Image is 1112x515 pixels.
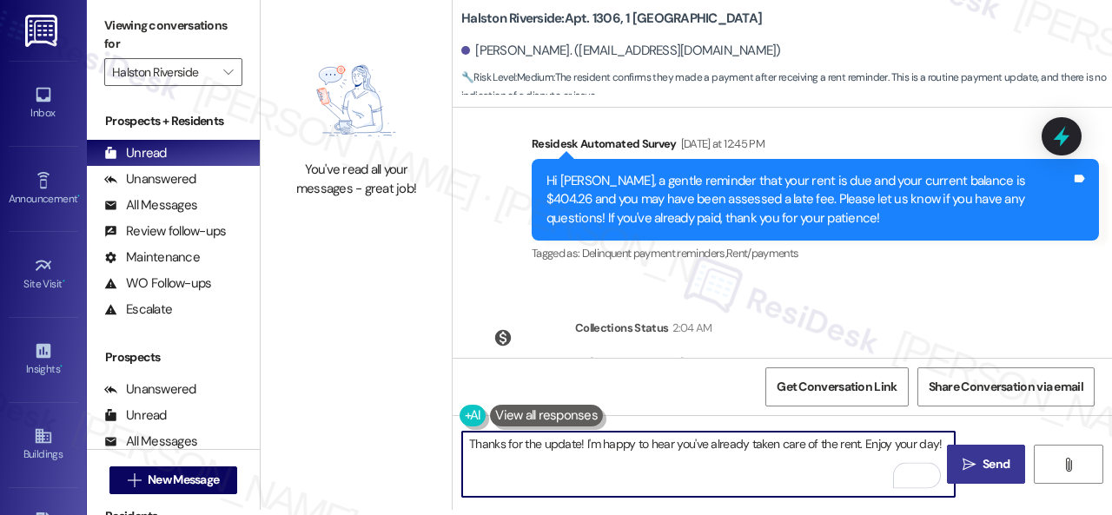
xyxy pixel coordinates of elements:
[983,455,1009,473] span: Send
[128,473,141,487] i: 
[77,190,80,202] span: •
[87,348,260,366] div: Prospects
[532,135,1099,159] div: Residesk Automated Survey
[765,367,908,406] button: Get Conversation Link
[532,241,1099,266] div: Tagged as:
[288,50,425,153] img: empty-state
[104,170,196,188] div: Unanswered
[461,69,1112,106] span: : The resident confirms they made a payment after receiving a rent reminder. This is a routine pa...
[104,12,242,58] label: Viewing conversations for
[929,378,1083,396] span: Share Conversation via email
[63,275,65,287] span: •
[461,10,762,28] b: Halston Riverside: Apt. 1306, 1 [GEOGRAPHIC_DATA]
[104,196,197,215] div: All Messages
[25,15,61,47] img: ResiDesk Logo
[546,172,1071,228] div: Hi [PERSON_NAME], a gentle reminder that your rent is due and your current balance is $404.26 and...
[461,42,781,60] div: [PERSON_NAME]. ([EMAIL_ADDRESS][DOMAIN_NAME])
[104,222,226,241] div: Review follow-ups
[590,355,1031,393] div: [PERSON_NAME] has an outstanding balance of $404.26 for Halston Riverside (as of [DATE])
[677,135,764,153] div: [DATE] at 12:45 PM
[9,421,78,468] a: Buildings
[9,80,78,127] a: Inbox
[461,70,553,84] strong: 🔧 Risk Level: Medium
[109,466,238,494] button: New Message
[104,144,167,162] div: Unread
[104,380,196,399] div: Unanswered
[668,319,712,337] div: 2:04 AM
[575,319,668,337] div: Collections Status
[148,471,219,489] span: New Message
[462,432,955,497] textarea: To enrich screen reader interactions, please activate Accessibility in Grammarly extension settings
[112,58,215,86] input: All communities
[917,367,1095,406] button: Share Conversation via email
[104,274,211,293] div: WO Follow-ups
[280,161,433,198] div: You've read all your messages - great job!
[104,432,197,451] div: All Messages
[104,300,172,319] div: Escalate
[963,458,976,472] i: 
[777,378,897,396] span: Get Conversation Link
[87,112,260,130] div: Prospects + Residents
[104,406,167,425] div: Unread
[1062,458,1075,472] i: 
[947,445,1025,484] button: Send
[9,336,78,383] a: Insights •
[223,65,233,79] i: 
[726,246,799,261] span: Rent/payments
[104,248,200,267] div: Maintenance
[9,251,78,298] a: Site Visit •
[60,360,63,373] span: •
[582,246,726,261] span: Delinquent payment reminders ,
